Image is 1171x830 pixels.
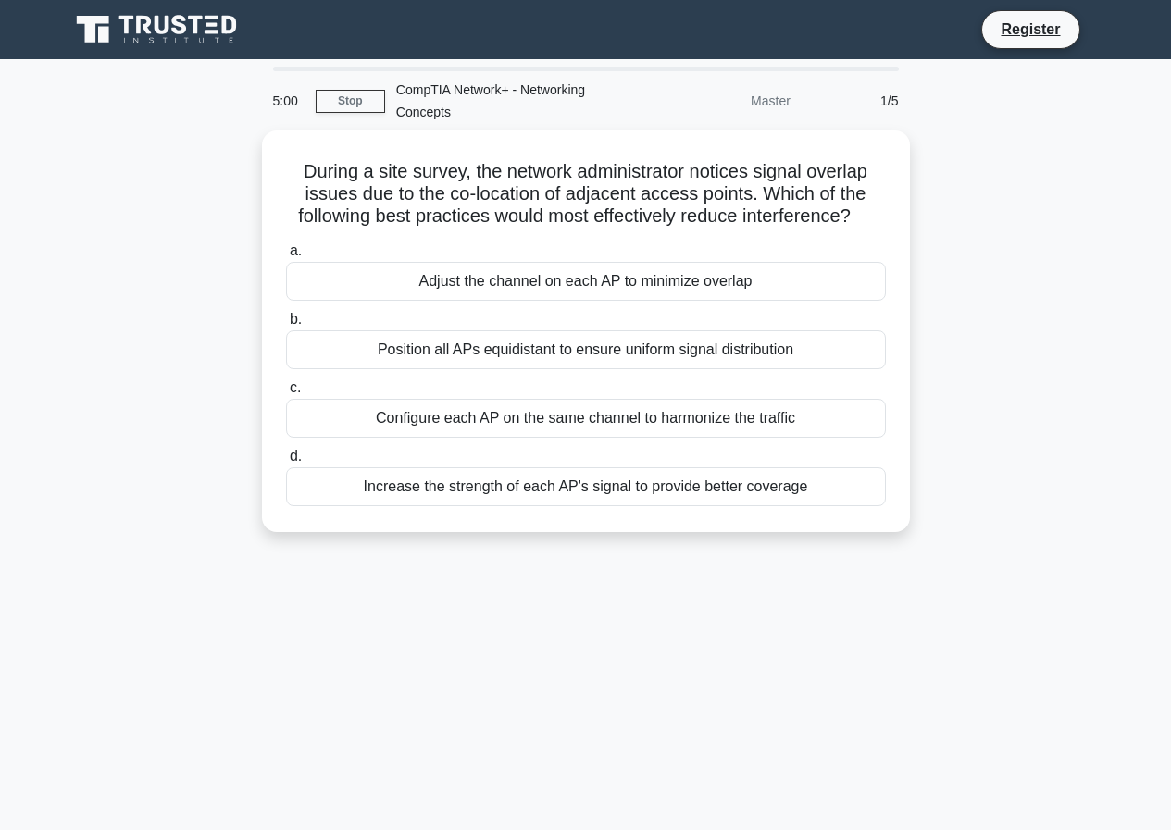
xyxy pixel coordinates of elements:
[286,330,886,369] div: Position all APs equidistant to ensure uniform signal distribution
[290,242,302,258] span: a.
[802,82,910,119] div: 1/5
[290,379,301,395] span: c.
[284,160,888,229] h5: During a site survey, the network administrator notices signal overlap issues due to the co-locat...
[286,399,886,438] div: Configure each AP on the same channel to harmonize the traffic
[316,90,385,113] a: Stop
[286,467,886,506] div: Increase the strength of each AP's signal to provide better coverage
[290,448,302,464] span: d.
[990,18,1071,41] a: Register
[385,71,640,130] div: CompTIA Network+ - Networking Concepts
[286,262,886,301] div: Adjust the channel on each AP to minimize overlap
[640,82,802,119] div: Master
[262,82,316,119] div: 5:00
[290,311,302,327] span: b.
